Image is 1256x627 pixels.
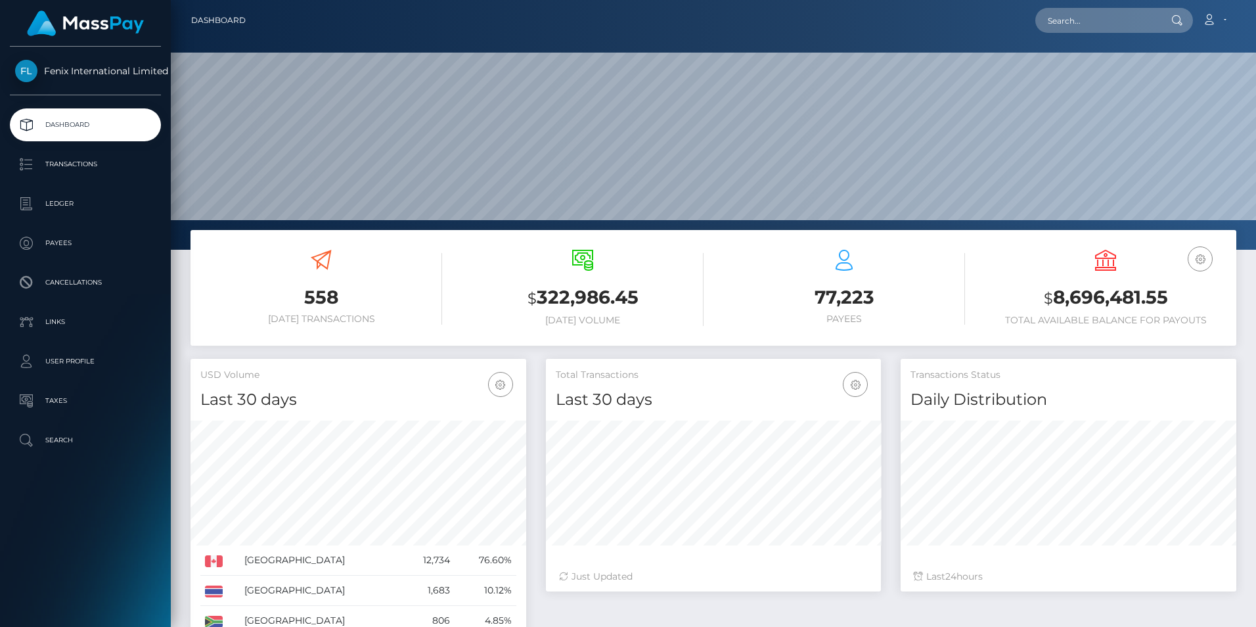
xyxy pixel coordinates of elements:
h3: 8,696,481.55 [985,285,1226,312]
td: 76.60% [455,546,516,576]
p: Payees [15,233,156,253]
a: Dashboard [10,108,161,141]
h5: USD Volume [200,369,516,382]
a: Ledger [10,187,161,220]
a: User Profile [10,345,161,378]
h6: Payees [723,313,965,325]
div: Just Updated [559,570,868,584]
a: Transactions [10,148,161,181]
h5: Total Transactions [556,369,872,382]
p: User Profile [15,352,156,371]
td: 12,734 [401,546,455,576]
small: $ [527,289,537,308]
img: MassPay Logo [27,11,144,36]
td: 1,683 [401,576,455,606]
img: TH.png [205,586,223,597]
small: $ [1044,289,1053,308]
p: Transactions [15,154,156,174]
input: Search... [1035,8,1159,33]
p: Cancellations [15,273,156,292]
p: Ledger [15,194,156,214]
a: Search [10,424,161,457]
td: 10.12% [455,576,516,606]
p: Taxes [15,391,156,411]
h4: Daily Distribution [910,388,1226,411]
a: Taxes [10,384,161,417]
td: [GEOGRAPHIC_DATA] [240,576,401,606]
img: CA.png [205,555,223,567]
h3: 558 [200,285,442,310]
p: Links [15,312,156,332]
p: Search [15,430,156,450]
a: Payees [10,227,161,260]
span: 24 [945,570,956,582]
a: Dashboard [191,7,246,34]
h3: 322,986.45 [462,285,704,312]
p: Dashboard [15,115,156,135]
a: Cancellations [10,266,161,299]
h6: [DATE] Volume [462,315,704,326]
h4: Last 30 days [556,388,872,411]
h6: [DATE] Transactions [200,313,442,325]
span: Fenix International Limited [10,65,161,77]
a: Links [10,306,161,338]
h4: Last 30 days [200,388,516,411]
h6: Total Available Balance for Payouts [985,315,1226,326]
img: Fenix International Limited [15,60,37,82]
h5: Transactions Status [910,369,1226,382]
td: [GEOGRAPHIC_DATA] [240,546,401,576]
h3: 77,223 [723,285,965,310]
div: Last hours [914,570,1223,584]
